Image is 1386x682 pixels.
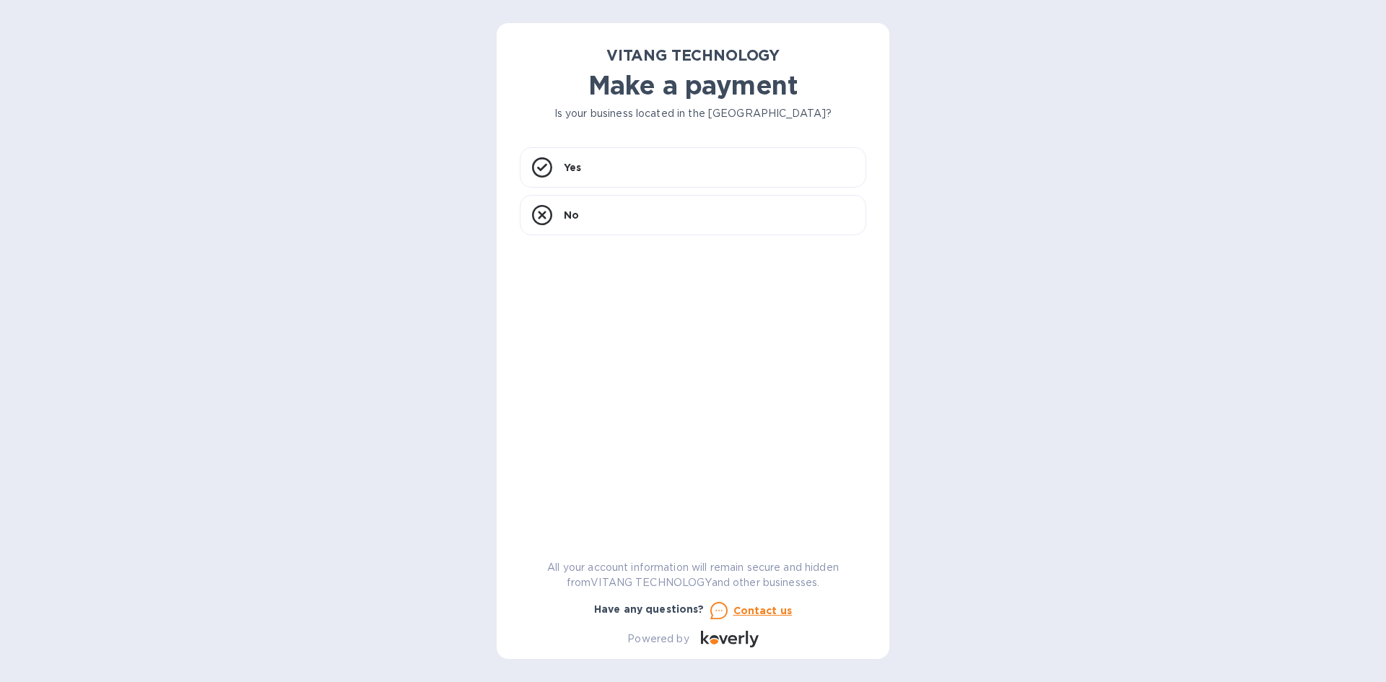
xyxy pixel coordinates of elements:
p: Is your business located in the [GEOGRAPHIC_DATA]? [520,106,866,121]
b: Have any questions? [594,603,705,615]
p: All your account information will remain secure and hidden from VITANG TECHNOLOGY and other busin... [520,560,866,590]
u: Contact us [733,605,793,616]
p: Powered by [627,631,689,647]
p: No [564,208,579,222]
b: VITANG TECHNOLOGY [606,46,780,64]
p: Yes [564,160,581,175]
h1: Make a payment [520,70,866,100]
